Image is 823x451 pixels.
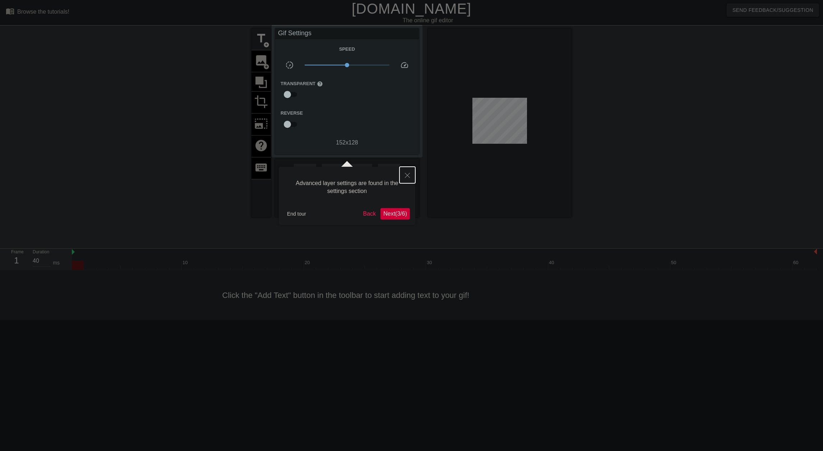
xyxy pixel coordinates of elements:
div: Advanced layer settings are found in the settings section [284,172,410,203]
span: Next ( 3 / 6 ) [383,211,407,217]
button: End tour [284,208,309,219]
button: Close [399,167,415,183]
button: Next [380,208,410,220]
button: Back [360,208,379,220]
